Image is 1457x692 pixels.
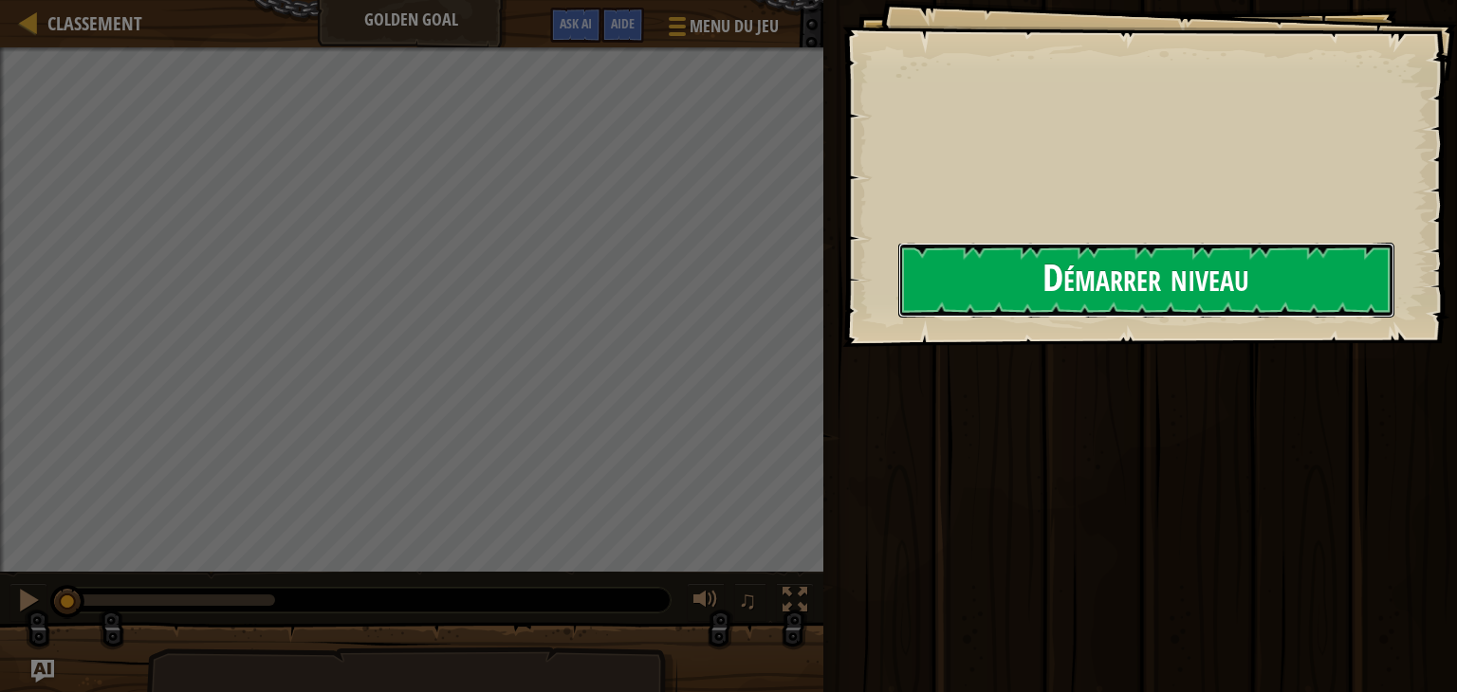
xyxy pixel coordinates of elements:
[31,660,54,683] button: Ask AI
[47,10,142,36] span: Classement
[550,8,601,43] button: Ask AI
[687,583,725,622] button: Ajuster le volume
[654,8,790,52] button: Menu du jeu
[9,583,47,622] button: Ctrl + P: Pause
[38,10,142,36] a: Classement
[898,243,1394,318] button: Démarrer niveau
[776,583,814,622] button: Basculer en plein écran
[734,583,766,622] button: ♫
[738,586,757,614] span: ♫
[690,14,779,39] span: Menu du jeu
[560,14,592,32] span: Ask AI
[611,14,635,32] span: Aide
